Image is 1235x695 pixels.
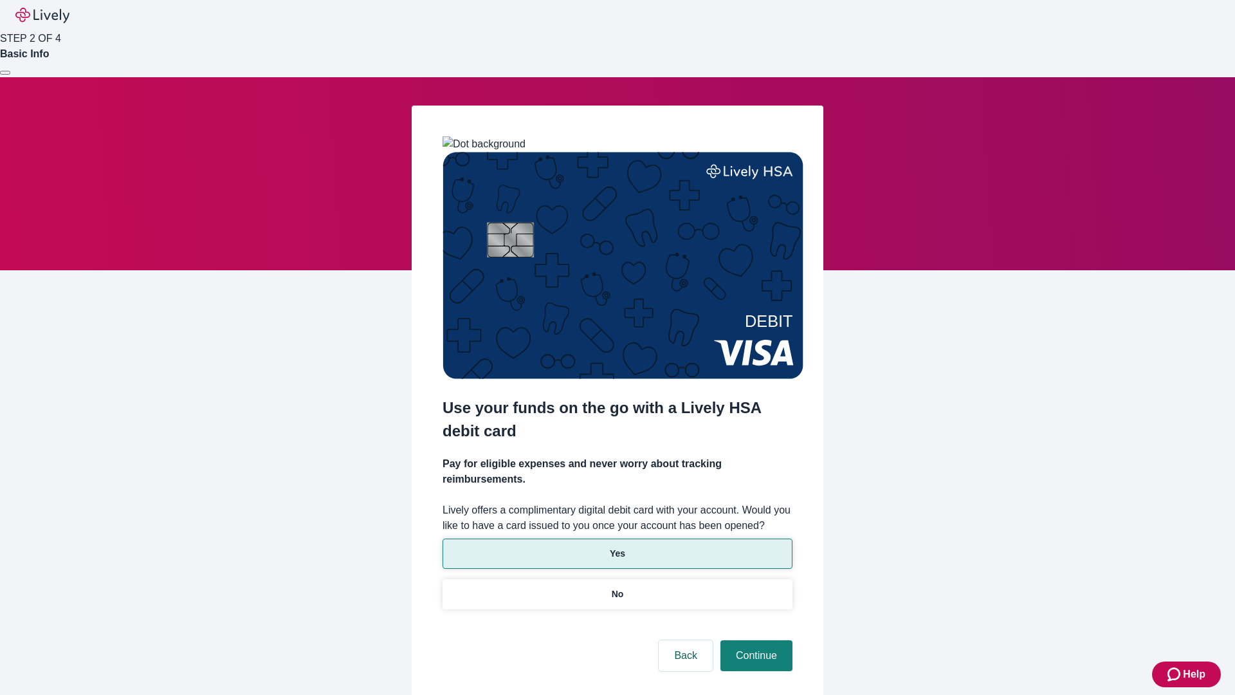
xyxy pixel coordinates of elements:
[612,588,624,601] p: No
[443,456,792,487] h4: Pay for eligible expenses and never worry about tracking reimbursements.
[443,579,792,609] button: No
[610,547,625,561] p: Yes
[443,396,792,443] h2: Use your funds on the go with a Lively HSA debit card
[443,136,526,152] img: Dot background
[1152,662,1221,687] button: Zendesk support iconHelp
[443,152,803,379] img: Debit card
[443,503,792,533] label: Lively offers a complimentary digital debit card with your account. Would you like to have a card...
[15,8,69,23] img: Lively
[659,640,713,671] button: Back
[1167,667,1183,682] svg: Zendesk support icon
[443,539,792,569] button: Yes
[1183,667,1205,682] span: Help
[720,640,792,671] button: Continue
